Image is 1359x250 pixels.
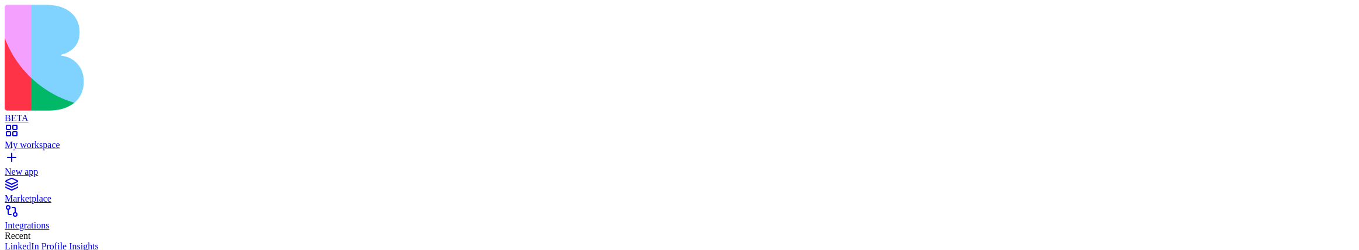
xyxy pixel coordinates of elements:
[5,113,1354,124] div: BETA
[14,47,161,103] h2: What [PERSON_NAME] is up to?
[5,167,1354,177] div: New app
[5,103,1354,124] a: BETA
[5,5,474,111] img: logo
[5,156,1354,177] a: New app
[5,210,1354,231] a: Integrations
[5,129,1354,150] a: My workspace
[5,220,1354,231] div: Integrations
[5,140,1354,150] div: My workspace
[5,183,1354,204] a: Marketplace
[5,193,1354,204] div: Marketplace
[5,231,30,241] span: Recent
